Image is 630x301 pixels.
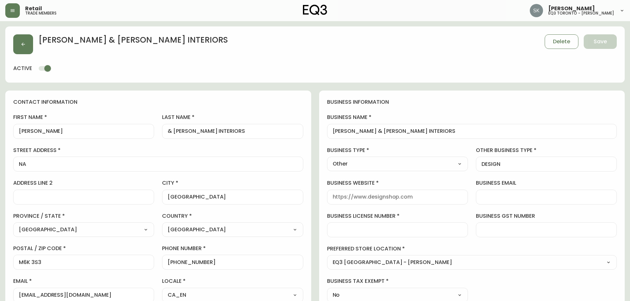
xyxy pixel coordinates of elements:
label: preferred store location [327,245,617,252]
button: Delete [545,34,578,49]
label: province / state [13,212,154,220]
span: Delete [553,38,570,45]
label: postal / zip code [13,245,154,252]
h4: contact information [13,98,303,106]
h5: eq3 toronto - [PERSON_NAME] [548,11,614,15]
label: business gst number [476,212,617,220]
input: https://www.designshop.com [333,194,462,200]
label: phone number [162,245,303,252]
label: last name [162,114,303,121]
label: business tax exempt [327,278,468,285]
h2: [PERSON_NAME] & [PERSON_NAME] INTERIORS [38,34,228,49]
label: business license number [327,212,468,220]
label: country [162,212,303,220]
img: logo [303,5,327,15]
label: locale [162,278,303,285]
label: other business type [476,147,617,154]
label: business website [327,179,468,187]
img: 2f4b246f1aa1d14c63ff9b0999072a8a [530,4,543,17]
span: Retail [25,6,42,11]
label: street address [13,147,303,154]
label: city [162,179,303,187]
h5: trade members [25,11,57,15]
span: [PERSON_NAME] [548,6,595,11]
label: email [13,278,154,285]
label: business type [327,147,468,154]
label: business name [327,114,617,121]
h4: active [13,65,32,72]
h4: business information [327,98,617,106]
label: address line 2 [13,179,154,187]
label: business email [476,179,617,187]
label: first name [13,114,154,121]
